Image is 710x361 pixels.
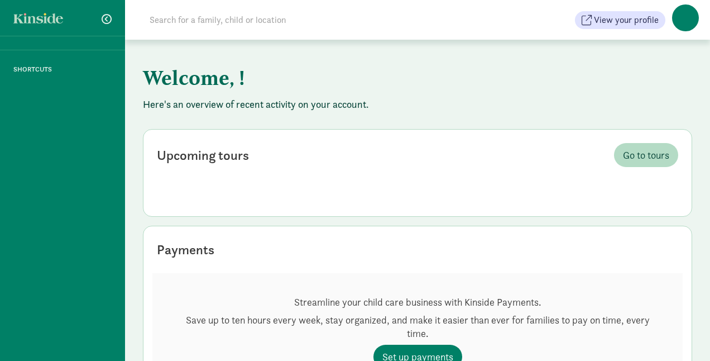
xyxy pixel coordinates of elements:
p: Streamline your child care business with Kinside Payments. [175,296,660,309]
a: Go to tours [614,143,678,167]
p: Save up to ten hours every week, stay organized, and make it easier than ever for families to pay... [175,313,660,340]
span: Go to tours [623,148,669,163]
h1: Welcome, ! [143,58,692,98]
div: Payments [157,240,214,260]
input: Search for a family, child or location [143,9,456,31]
span: View your profile [594,13,659,27]
button: View your profile [575,11,665,29]
div: Upcoming tours [157,145,249,165]
p: Here's an overview of recent activity on your account. [143,98,692,111]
